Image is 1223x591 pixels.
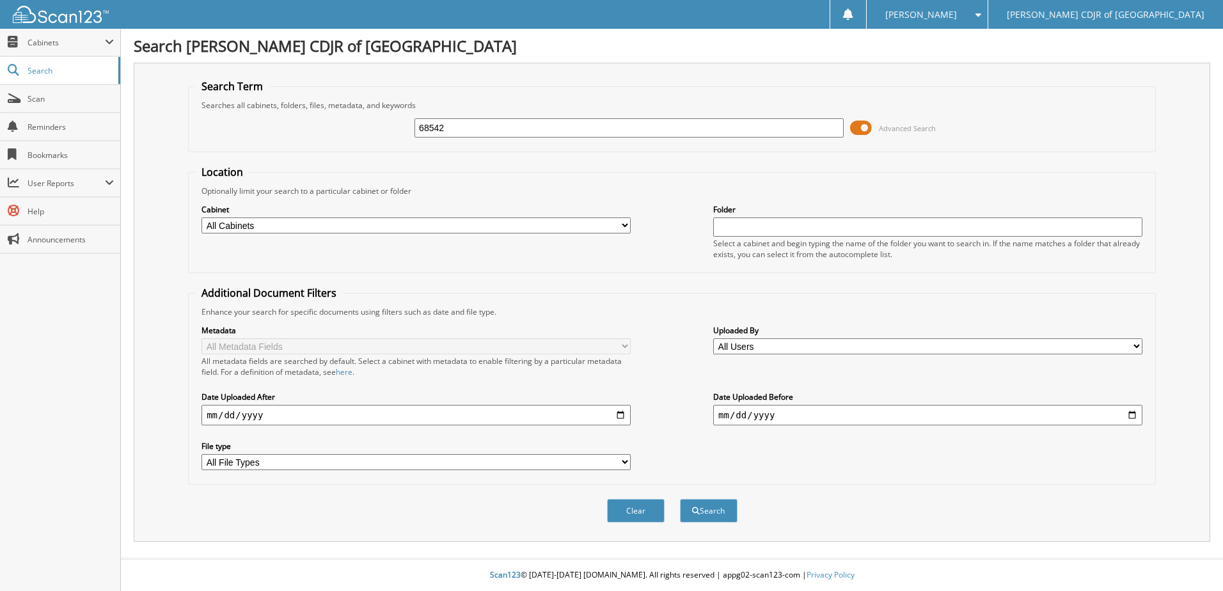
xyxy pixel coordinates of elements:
[195,286,343,300] legend: Additional Document Filters
[195,165,249,179] legend: Location
[28,178,105,189] span: User Reports
[1007,11,1204,19] span: [PERSON_NAME] CDJR of [GEOGRAPHIC_DATA]
[201,441,631,452] label: File type
[28,37,105,48] span: Cabinets
[28,122,114,132] span: Reminders
[713,325,1142,336] label: Uploaded By
[195,100,1149,111] div: Searches all cabinets, folders, files, metadata, and keywords
[680,499,738,523] button: Search
[1159,530,1223,591] iframe: Chat Widget
[879,123,936,133] span: Advanced Search
[713,238,1142,260] div: Select a cabinet and begin typing the name of the folder you want to search in. If the name match...
[807,569,855,580] a: Privacy Policy
[28,65,112,76] span: Search
[885,11,957,19] span: [PERSON_NAME]
[195,306,1149,317] div: Enhance your search for specific documents using filters such as date and file type.
[195,79,269,93] legend: Search Term
[336,366,352,377] a: here
[28,206,114,217] span: Help
[13,6,109,23] img: scan123-logo-white.svg
[121,560,1223,591] div: © [DATE]-[DATE] [DOMAIN_NAME]. All rights reserved | appg02-scan123-com |
[201,405,631,425] input: start
[201,391,631,402] label: Date Uploaded After
[713,405,1142,425] input: end
[28,150,114,161] span: Bookmarks
[713,204,1142,215] label: Folder
[490,569,521,580] span: Scan123
[201,356,631,377] div: All metadata fields are searched by default. Select a cabinet with metadata to enable filtering b...
[28,93,114,104] span: Scan
[134,35,1210,56] h1: Search [PERSON_NAME] CDJR of [GEOGRAPHIC_DATA]
[201,204,631,215] label: Cabinet
[28,234,114,245] span: Announcements
[713,391,1142,402] label: Date Uploaded Before
[607,499,665,523] button: Clear
[201,325,631,336] label: Metadata
[195,185,1149,196] div: Optionally limit your search to a particular cabinet or folder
